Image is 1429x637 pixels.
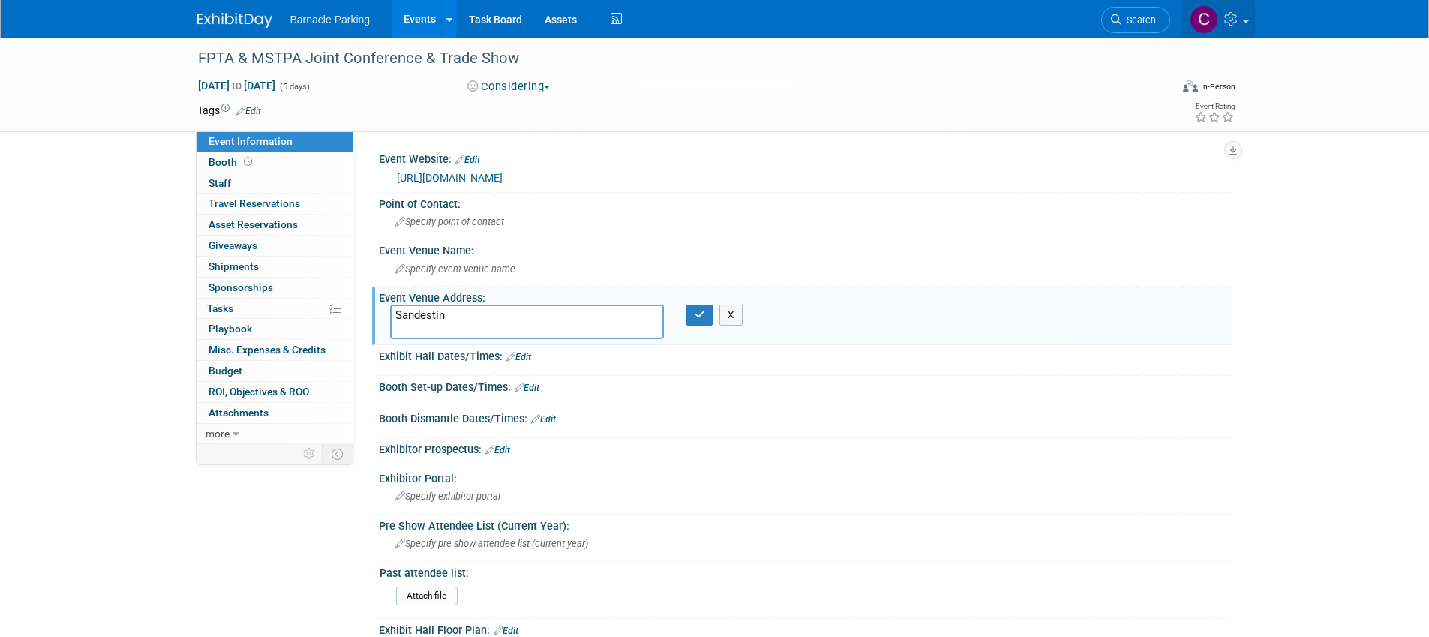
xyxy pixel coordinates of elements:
[379,239,1232,258] div: Event Venue Name:
[1200,81,1235,92] div: In-Person
[1121,14,1156,26] span: Search
[531,414,556,425] a: Edit
[197,13,272,28] img: ExhibitDay
[197,319,353,339] a: Playbook
[209,177,231,189] span: Staff
[197,299,353,319] a: Tasks
[209,386,309,398] span: ROI, Objectives & ROO
[209,156,255,168] span: Booth
[207,302,233,314] span: Tasks
[395,491,500,502] span: Specify exhibitor portal
[395,216,504,227] span: Specify point of contact
[379,515,1232,533] div: Pre Show Attendee List (Current Year):
[197,382,353,402] a: ROI, Objectives & ROO
[397,172,503,184] a: [URL][DOMAIN_NAME]
[209,365,242,377] span: Budget
[209,407,269,419] span: Attachments
[1101,7,1170,33] a: Search
[197,236,353,256] a: Giveaways
[209,344,326,356] span: Misc. Expenses & Credits
[1183,80,1198,92] img: Format-Inperson.png
[1194,103,1235,110] div: Event Rating
[206,428,230,440] span: more
[506,352,531,362] a: Edit
[193,45,1148,72] div: FPTA & MSTPA Joint Conference & Trade Show
[494,626,518,636] a: Edit
[379,467,1232,486] div: Exhibitor Portal:
[462,79,556,95] button: Considering
[197,403,353,423] a: Attachments
[209,281,273,293] span: Sponsorships
[395,263,515,275] span: Specify event venue name
[197,103,261,118] td: Tags
[197,194,353,214] a: Travel Reservations
[379,438,1232,458] div: Exhibitor Prospectus:
[379,287,1232,305] div: Event Venue Address:
[379,345,1232,365] div: Exhibit Hall Dates/Times:
[209,135,293,147] span: Event Information
[278,82,310,92] span: (5 days)
[209,218,298,230] span: Asset Reservations
[515,383,539,393] a: Edit
[197,278,353,298] a: Sponsorships
[1190,5,1218,34] img: Courtney Daniel
[379,148,1232,167] div: Event Website:
[209,239,257,251] span: Giveaways
[197,361,353,381] a: Budget
[209,323,252,335] span: Playbook
[209,197,300,209] span: Travel Reservations
[322,444,353,464] td: Toggle Event Tabs
[1082,78,1236,101] div: Event Format
[241,156,255,167] span: Booth not reserved yet
[197,131,353,152] a: Event Information
[236,106,261,116] a: Edit
[290,14,371,26] span: Barnacle Parking
[485,445,510,455] a: Edit
[197,79,276,92] span: [DATE] [DATE]
[455,155,480,165] a: Edit
[197,340,353,360] a: Misc. Expenses & Credits
[379,376,1232,395] div: Booth Set-up Dates/Times:
[379,193,1232,212] div: Point of Contact:
[209,260,259,272] span: Shipments
[379,407,1232,427] div: Booth Dismantle Dates/Times:
[380,562,1226,581] div: Past attendee list:
[395,538,588,549] span: Specify pre show attendee list (current year)
[197,424,353,444] a: more
[197,173,353,194] a: Staff
[719,305,743,326] button: X
[197,152,353,173] a: Booth
[197,215,353,235] a: Asset Reservations
[230,80,244,92] span: to
[197,257,353,277] a: Shipments
[296,444,323,464] td: Personalize Event Tab Strip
